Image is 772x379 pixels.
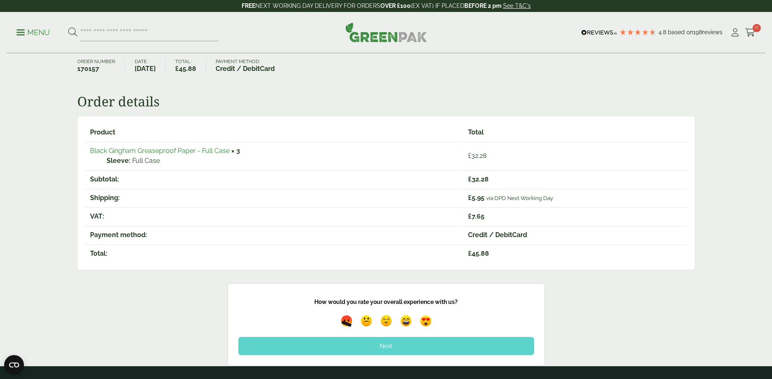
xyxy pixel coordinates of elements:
th: VAT: [85,207,462,225]
span: 32.28 [468,175,489,183]
td: Credit / DebitCard [463,226,687,244]
img: emoji [339,313,354,329]
strong: FREE [242,2,255,9]
div: 4.79 Stars [619,28,656,36]
img: REVIEWS.io [581,30,617,35]
strong: 170157 [77,64,116,74]
span: 45.88 [468,250,489,257]
span: 7.65 [468,212,485,220]
th: Product [85,124,462,141]
li: Total: [175,59,206,74]
img: emoji [378,313,394,329]
span: 5.95 [468,194,485,202]
span: Based on [668,29,693,35]
span: £ [468,212,472,220]
li: Payment method: [216,59,284,74]
small: via DPD Next Working Day [486,195,553,201]
strong: [DATE] [135,64,156,74]
span: £ [468,194,472,202]
strong: OVER £100 [380,2,411,9]
p: Menu [17,28,50,38]
div: Next [238,337,534,355]
i: My Account [730,28,740,37]
a: Menu [17,28,50,36]
span: £ [468,175,472,183]
button: Open CMP widget [4,355,24,375]
strong: Credit / DebitCard [216,64,275,74]
bdi: 45.88 [175,65,196,73]
th: Subtotal: [85,170,462,188]
img: emoji [418,313,434,329]
strong: BEFORE 2 pm [464,2,501,9]
li: Date: [135,59,166,74]
th: Total: [85,245,462,262]
span: 198 [693,29,702,35]
th: Payment method: [85,226,462,244]
span: 0 [753,24,761,32]
li: Order number: [77,59,126,74]
span: £ [468,250,472,257]
h2: Order details [77,94,695,109]
strong: Sleeve: [107,156,131,166]
th: Total [463,124,687,141]
img: emoji [359,313,374,329]
bdi: 32.28 [468,152,487,160]
span: £ [175,65,179,73]
a: Black Gingham Greaseproof Paper - Full Case [90,147,230,155]
a: See T&C's [503,2,531,9]
a: 0 [745,26,755,39]
img: emoji [398,313,414,329]
span: 4.8 [658,29,668,35]
img: GreenPak Supplies [345,22,427,42]
th: Shipping: [85,189,462,207]
strong: × 3 [231,147,240,155]
p: Full Case [107,156,457,166]
span: reviews [702,29,722,35]
i: Cart [745,28,755,37]
span: £ [468,152,471,160]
